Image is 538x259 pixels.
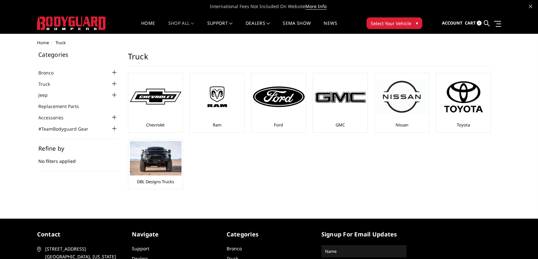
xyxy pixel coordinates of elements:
a: More Info [305,3,327,10]
a: Dealers [246,21,270,34]
a: Bronco [227,245,242,252]
a: Home [141,21,155,34]
a: Chevrolet [146,122,165,128]
span: ▾ [416,20,418,26]
a: Bronco [38,69,62,76]
a: Replacement Parts [38,103,87,110]
a: SEMA Show [283,21,311,34]
a: Toyota [457,122,470,128]
input: Name [322,246,406,256]
h5: Navigate [132,230,217,239]
a: Support [207,21,233,34]
button: Select Your Vehicle [367,17,422,29]
a: DBL Designs Trucks [137,179,174,184]
span: Select Your Vehicle [371,20,411,27]
a: Nissan [396,122,408,128]
a: Ford [274,122,283,128]
a: GMC [336,122,345,128]
a: Account [442,15,463,32]
a: News [324,21,337,34]
span: 0 [477,21,482,25]
a: Jeep [38,92,56,98]
img: BODYGUARD BUMPERS [37,16,106,30]
a: Truck [38,81,58,87]
h5: Categories [38,52,118,57]
div: No filters applied [38,145,118,171]
a: Home [37,40,49,45]
span: Truck [55,40,66,45]
h5: Categories [227,230,312,239]
h5: Refine by [38,145,118,151]
h5: signup for email updates [321,230,406,239]
h1: Truck [128,52,490,66]
a: #TeamBodyguard Gear [38,125,96,132]
a: Support [132,245,149,252]
a: Ram [213,122,221,128]
a: shop all [168,21,194,34]
h5: contact [37,230,122,239]
span: Cart [465,20,476,26]
a: Cart 0 [465,15,482,32]
a: Accessories [38,114,72,121]
span: Account [442,20,463,26]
